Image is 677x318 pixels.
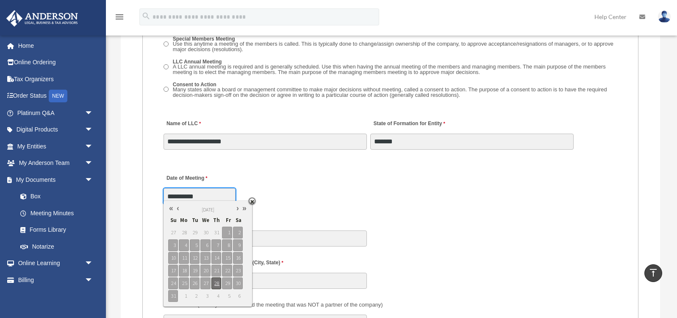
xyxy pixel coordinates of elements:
[168,277,178,289] span: 24
[12,205,102,222] a: Meeting Minutes
[12,188,106,205] a: Box
[85,104,102,122] span: arrow_drop_down
[179,239,189,251] span: 4
[142,11,151,21] i: search
[222,215,232,226] span: Fr
[6,271,106,288] a: Billingarrow_drop_down
[179,215,189,226] span: Mo
[168,290,178,302] span: 31
[222,252,232,264] span: 15
[233,215,243,226] span: Sa
[170,58,618,77] label: LLC Annual Meeting
[168,227,178,238] span: 27
[233,290,243,302] span: 6
[6,104,106,121] a: Platinum Q&Aarrow_drop_down
[4,10,80,27] img: Anderson Advisors Platinum Portal
[6,155,106,172] a: My Anderson Teamarrow_drop_down
[179,290,189,302] span: 1
[190,277,200,289] span: 26
[114,12,125,22] i: menu
[233,252,243,264] span: 16
[85,138,102,155] span: arrow_drop_down
[200,290,210,302] span: 3
[658,11,671,23] img: User Pic
[6,138,106,155] a: My Entitiesarrow_drop_down
[222,239,232,251] span: 8
[164,173,244,184] label: Date of Meeting
[85,121,102,139] span: arrow_drop_down
[12,222,106,238] a: Forms Library
[200,227,210,238] span: 30
[211,290,221,302] span: 4
[85,255,102,272] span: arrow_drop_down
[170,36,618,54] label: Special Members Meeting
[85,155,102,172] span: arrow_drop_down
[222,265,232,277] span: 22
[200,252,210,264] span: 13
[49,90,67,102] div: NEW
[179,252,189,264] span: 11
[211,277,221,289] span: 28
[179,265,189,277] span: 18
[200,277,210,289] span: 27
[644,264,662,282] a: vertical_align_top
[6,255,106,272] a: Online Learningarrow_drop_down
[200,239,210,251] span: 6
[190,227,200,238] span: 29
[12,238,106,255] a: Notarize
[6,88,106,105] a: Order StatusNEW
[190,215,200,226] span: Tu
[164,299,385,311] label: Also Present
[197,302,383,308] span: (Did anyone else attend the meeting that was NOT a partner of the company)
[168,239,178,251] span: 3
[190,290,200,302] span: 2
[211,252,221,264] span: 14
[173,41,613,52] span: Use this anytime a meeting of the members is called. This is typically done to change/assign owne...
[170,81,618,99] label: Consent to Action
[6,54,106,71] a: Online Ordering
[6,171,106,188] a: My Documentsarrow_drop_down
[173,63,606,75] span: A LLC annual meeting is required and is generally scheduled. Use this when having the annual meet...
[190,265,200,277] span: 19
[222,290,232,302] span: 5
[233,239,243,251] span: 9
[190,252,200,264] span: 12
[202,207,214,213] span: [DATE]
[190,239,200,251] span: 5
[211,215,221,226] span: Th
[168,215,178,226] span: Su
[85,271,102,289] span: arrow_drop_down
[114,15,125,22] a: menu
[233,227,243,238] span: 2
[168,265,178,277] span: 17
[6,121,106,138] a: Digital Productsarrow_drop_down
[164,118,203,129] label: Name of LLC
[168,252,178,264] span: 10
[6,71,106,88] a: Tax Organizers
[211,239,221,251] span: 7
[179,227,189,238] span: 28
[211,227,221,238] span: 31
[222,227,232,238] span: 1
[200,215,210,226] span: We
[85,171,102,189] span: arrow_drop_down
[233,265,243,277] span: 23
[179,277,189,289] span: 25
[370,118,447,129] label: State of Formation for Entity
[233,277,243,289] span: 30
[200,265,210,277] span: 20
[222,277,232,289] span: 29
[6,288,106,305] a: Events Calendar
[648,268,658,278] i: vertical_align_top
[6,37,106,54] a: Home
[211,265,221,277] span: 21
[173,86,607,98] span: Many states allow a board or management committee to make major decisions without meeting, called...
